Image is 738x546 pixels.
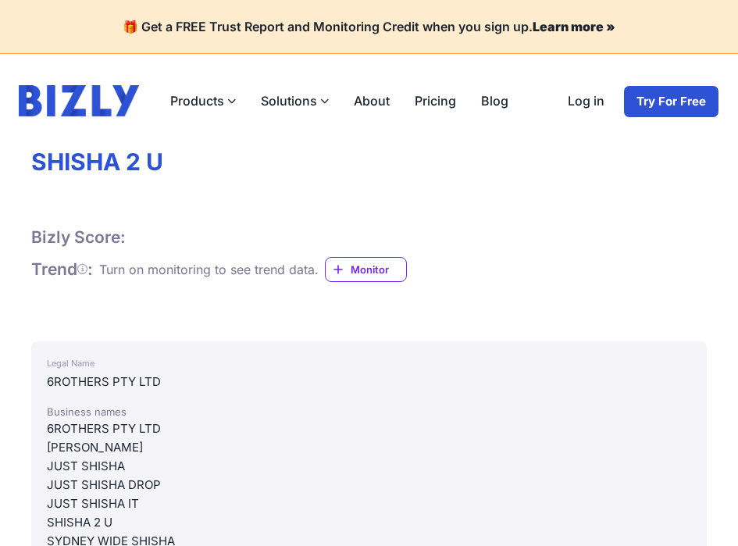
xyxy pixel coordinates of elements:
a: Monitor [325,257,407,282]
div: JUST SHISHA IT [47,494,691,513]
label: Solutions [248,85,341,116]
label: Products [158,85,248,116]
a: Try For Free [623,85,719,118]
div: [PERSON_NAME] [47,438,691,457]
div: 6ROTHERS PTY LTD [47,419,691,438]
div: Legal Name [47,354,691,373]
div: Business names [47,404,691,419]
h4: 🎁 Get a FREE Trust Report and Monitoring Credit when you sign up. [19,19,719,34]
div: JUST SHISHA [47,457,691,476]
h1: SHISHA 2 U [31,148,707,177]
span: Monitor [351,262,406,277]
img: bizly_logo.svg [19,85,139,116]
a: Blog [469,85,521,116]
h1: Bizly Score: [31,227,126,248]
div: Turn on monitoring to see trend data. [99,260,319,279]
a: About [341,85,402,116]
div: SHISHA 2 U [47,513,691,532]
a: Log in [555,85,617,118]
div: 6ROTHERS PTY LTD [47,373,691,391]
a: Pricing [402,85,469,116]
a: Learn more » [533,19,615,34]
div: JUST SHISHA DROP [47,476,691,494]
h1: Trend : [31,259,93,280]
